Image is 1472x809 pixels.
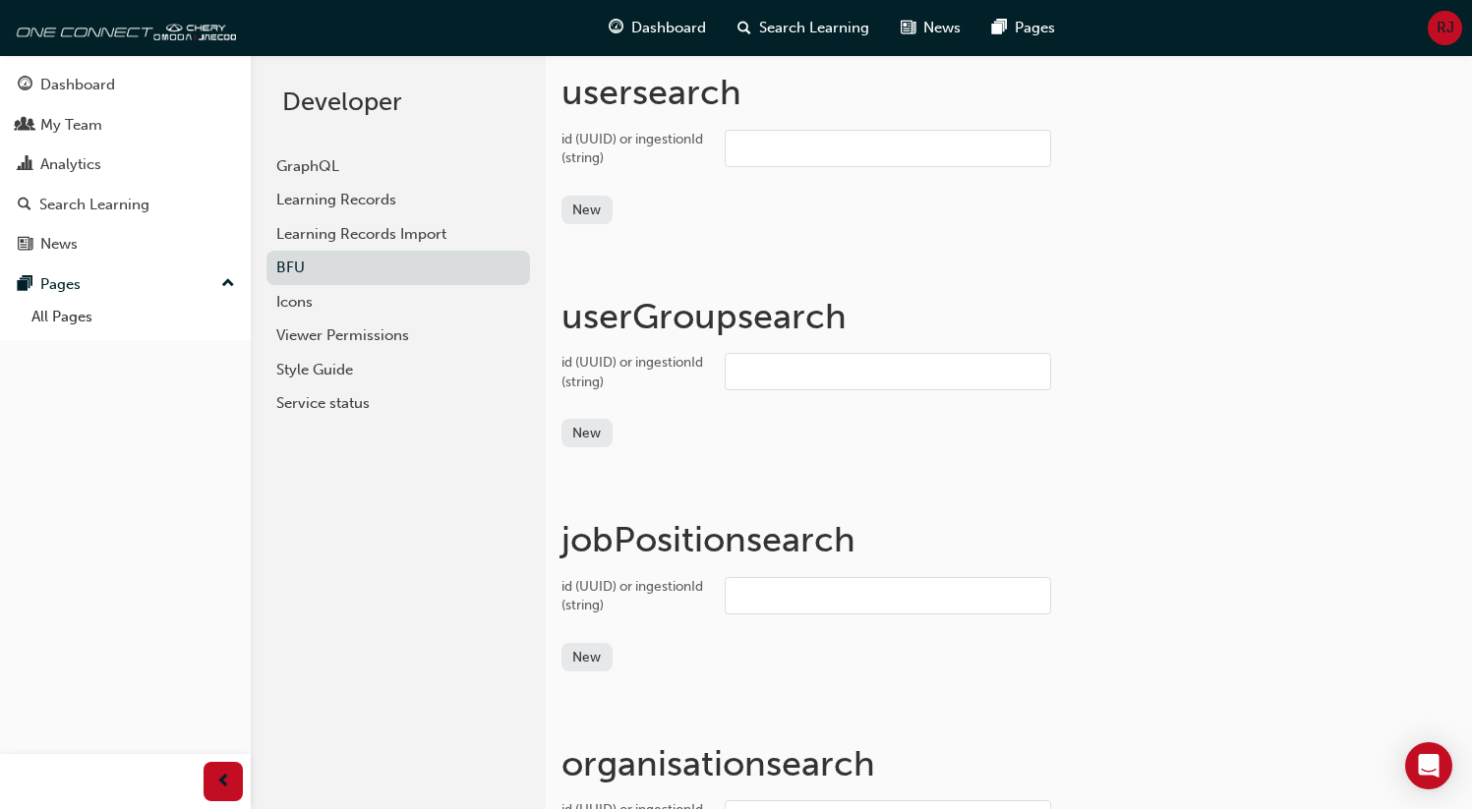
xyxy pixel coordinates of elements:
button: New [561,643,613,671]
button: New [561,196,613,224]
div: id (UUID) or ingestionId (string) [561,577,709,615]
a: BFU [266,251,530,285]
a: Style Guide [266,353,530,387]
a: Icons [266,285,530,319]
span: Search Learning [759,17,869,39]
span: people-icon [18,117,32,135]
div: GraphQL [276,155,520,178]
button: RJ [1428,11,1462,45]
a: news-iconNews [885,8,976,48]
input: id (UUID) or ingestionId (string) [725,353,1051,390]
a: Learning Records [266,183,530,217]
button: Pages [8,266,243,303]
a: All Pages [24,302,243,332]
h1: userGroup search [561,295,1456,338]
a: Learning Records Import [266,217,530,252]
h2: Developer [282,87,514,118]
span: up-icon [221,271,235,297]
a: Dashboard [8,67,243,103]
span: RJ [1437,17,1454,39]
button: DashboardMy TeamAnalyticsSearch LearningNews [8,63,243,266]
div: Viewer Permissions [276,324,520,347]
a: search-iconSearch Learning [722,8,885,48]
span: search-icon [18,197,31,214]
a: Viewer Permissions [266,318,530,353]
div: Search Learning [39,194,149,216]
div: Analytics [40,153,101,176]
span: news-icon [18,236,32,254]
div: Dashboard [40,74,115,96]
span: news-icon [901,16,915,40]
a: My Team [8,107,243,144]
a: pages-iconPages [976,8,1071,48]
h1: organisation search [561,742,1456,785]
h1: user search [561,71,1456,114]
div: News [40,233,78,256]
div: Service status [276,392,520,415]
span: News [923,17,961,39]
div: id (UUID) or ingestionId (string) [561,130,709,168]
div: id (UUID) or ingestionId (string) [561,353,709,391]
button: New [561,419,613,447]
a: GraphQL [266,149,530,184]
span: pages-icon [992,16,1007,40]
div: Learning Records Import [276,223,520,246]
a: Analytics [8,146,243,183]
div: Pages [40,273,81,296]
div: Open Intercom Messenger [1405,742,1452,789]
h1: jobPosition search [561,518,1456,561]
div: Learning Records [276,189,520,211]
img: oneconnect [10,8,236,47]
span: guage-icon [18,77,32,94]
div: My Team [40,114,102,137]
span: prev-icon [216,770,231,794]
a: Search Learning [8,187,243,223]
span: search-icon [737,16,751,40]
div: Style Guide [276,359,520,381]
span: Pages [1015,17,1055,39]
div: Icons [276,291,520,314]
span: Dashboard [631,17,706,39]
a: Service status [266,386,530,421]
span: pages-icon [18,276,32,294]
a: News [8,226,243,262]
input: id (UUID) or ingestionId (string) [725,577,1051,614]
span: guage-icon [609,16,623,40]
a: guage-iconDashboard [593,8,722,48]
input: id (UUID) or ingestionId (string) [725,130,1051,167]
span: chart-icon [18,156,32,174]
